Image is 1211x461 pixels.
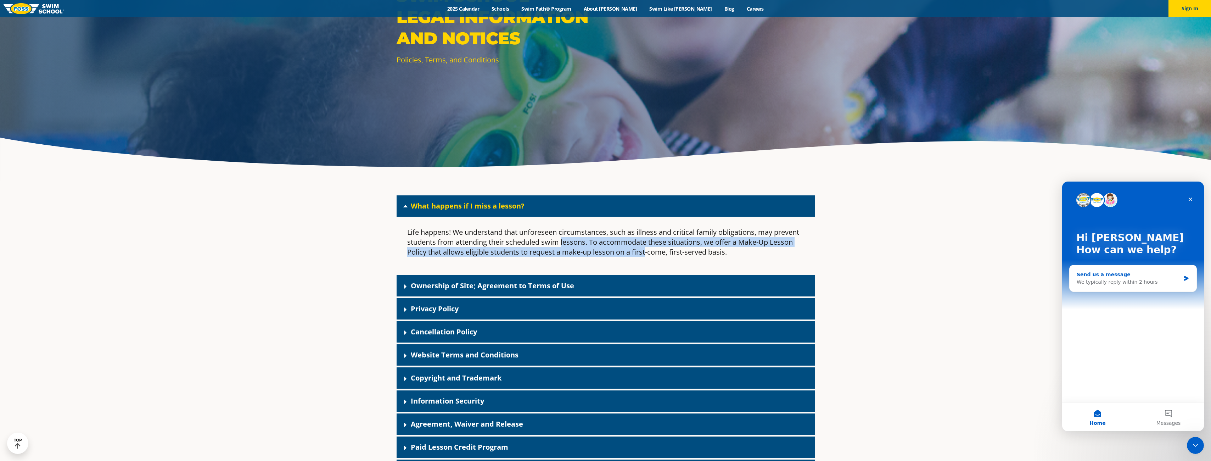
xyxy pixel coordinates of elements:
[397,437,815,458] div: Paid Lesson Credit Program
[643,5,718,12] a: Swim Like [PERSON_NAME]
[407,227,804,257] p: Life happens! We understand that unforeseen circumstances, such as illness and critical family ob...
[397,298,815,320] div: Privacy Policy
[397,413,815,435] div: Agreement, Waiver and Release
[577,5,643,12] a: About [PERSON_NAME]
[515,5,577,12] a: Swim Path® Program
[740,5,770,12] a: Careers
[718,5,740,12] a: Blog
[397,275,815,296] div: Ownership of Site; Agreement to Terms of Use
[14,438,22,449] div: TOP
[397,195,815,217] div: What happens if I miss a lesson?
[411,396,484,406] a: Information Security
[411,442,508,452] a: Paid Lesson Credit Program
[397,344,815,366] div: Website Terms and Conditions
[4,3,64,14] img: FOSS Swim School Logo
[397,367,815,389] div: Copyright and Trademark
[1062,182,1204,431] iframe: Intercom live chat
[486,5,515,12] a: Schools
[411,201,525,211] a: What happens if I miss a lesson?
[411,304,459,313] a: Privacy Policy
[411,281,574,290] a: Ownership of Site; Agreement to Terms of Use
[397,321,815,343] div: Cancellation Policy
[411,350,518,360] a: Website Terms and Conditions
[1187,437,1204,454] iframe: Intercom live chat
[397,390,815,412] div: Information Security
[411,419,523,429] a: Agreement, Waiver and Release
[441,5,486,12] a: 2025 Calendar
[411,373,501,383] a: Copyright and Trademark
[411,327,477,337] a: Cancellation Policy
[397,217,815,273] div: What happens if I miss a lesson?
[397,55,602,65] p: Policies, Terms, and Conditions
